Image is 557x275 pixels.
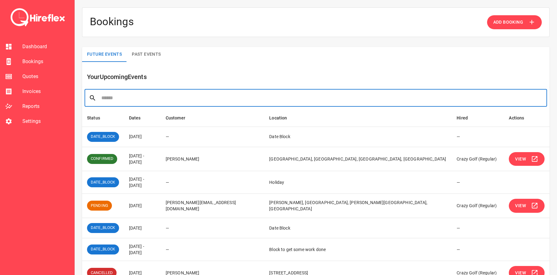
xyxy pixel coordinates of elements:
th: Location [264,109,452,127]
td: — [452,238,504,261]
button: Past Events [127,47,166,62]
span: DATE_BLOCK [87,134,119,140]
td: [DATE] - [DATE] [124,171,161,194]
td: — [161,218,265,238]
span: Dashboard [22,43,69,50]
th: Dates [124,109,161,127]
td: [PERSON_NAME] [161,147,265,171]
td: Date Block [264,218,452,238]
span: DATE_BLOCK [87,225,119,231]
button: View [509,199,545,213]
td: Block to get some work done [264,238,452,261]
td: [DATE] - [DATE] [124,238,161,261]
td: [PERSON_NAME][EMAIL_ADDRESS][DOMAIN_NAME] [161,194,265,218]
td: — [452,127,504,147]
span: Reports [22,103,69,110]
td: [DATE] - [DATE] [124,147,161,171]
td: [PERSON_NAME], [GEOGRAPHIC_DATA], [PERSON_NAME][GEOGRAPHIC_DATA], [GEOGRAPHIC_DATA] [264,194,452,218]
th: Actions [504,109,550,127]
td: — [161,127,265,147]
td: Crazy Golf (Regular) [452,194,504,218]
th: Status [82,109,124,127]
span: View [515,202,526,210]
span: CONFIRMED [87,156,117,162]
h4: Bookings [90,15,134,29]
td: — [161,171,265,194]
span: Add Booking [493,18,523,26]
span: Quotes [22,73,69,80]
td: Holiday [264,171,452,194]
th: Customer [161,109,265,127]
td: [DATE] [124,218,161,238]
span: Bookings [22,58,69,65]
td: [DATE] [124,194,161,218]
td: Crazy Golf (Regular) [452,147,504,171]
span: View [515,155,526,163]
span: DATE_BLOCK [87,179,119,185]
span: Invoices [22,88,69,95]
span: Settings [22,118,69,125]
button: Future Events [82,47,127,62]
span: PENDING [87,203,112,209]
td: — [452,218,504,238]
th: Hired [452,109,504,127]
td: Date Block [264,127,452,147]
td: [DATE] [124,127,161,147]
td: — [452,171,504,194]
button: Add Booking [487,15,542,29]
button: View [509,152,545,166]
td: — [161,238,265,261]
h6: Your Upcoming Events [87,72,550,82]
td: [GEOGRAPHIC_DATA], [GEOGRAPHIC_DATA], [GEOGRAPHIC_DATA], [GEOGRAPHIC_DATA] [264,147,452,171]
span: DATE_BLOCK [87,246,119,252]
